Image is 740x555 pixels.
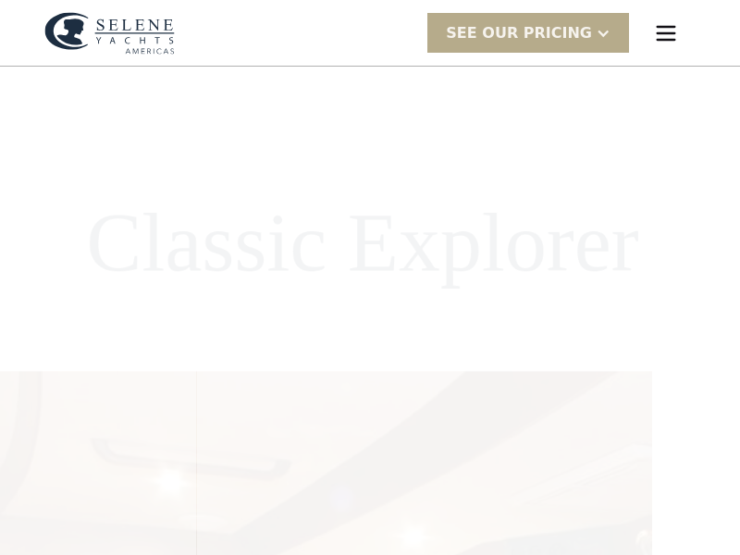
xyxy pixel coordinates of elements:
[636,4,696,63] div: menu
[44,12,175,55] img: logo
[427,13,629,53] div: SEE Our Pricing
[86,196,638,288] h1: Classic Explorer
[446,22,592,44] div: SEE Our Pricing
[44,12,175,55] a: home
